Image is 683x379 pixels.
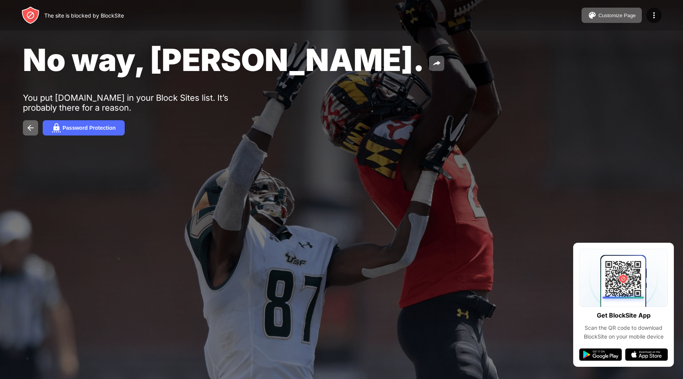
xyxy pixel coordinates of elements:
img: menu-icon.svg [649,11,659,20]
img: password.svg [52,123,61,132]
div: Get BlockSite App [597,310,651,321]
img: back.svg [26,123,35,132]
img: pallet.svg [588,11,597,20]
div: The site is blocked by BlockSite [44,12,124,19]
div: You put [DOMAIN_NAME] in your Block Sites list. It’s probably there for a reason. [23,93,259,113]
div: Password Protection [63,125,116,131]
span: No way, [PERSON_NAME]. [23,41,424,78]
img: google-play.svg [579,348,622,361]
img: app-store.svg [625,348,668,361]
button: Password Protection [43,120,125,135]
button: Customize Page [582,8,642,23]
img: share.svg [432,59,441,68]
img: qrcode.svg [579,249,668,307]
div: Customize Page [598,13,636,18]
div: Scan the QR code to download BlockSite on your mobile device [579,324,668,341]
img: header-logo.svg [21,6,40,24]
